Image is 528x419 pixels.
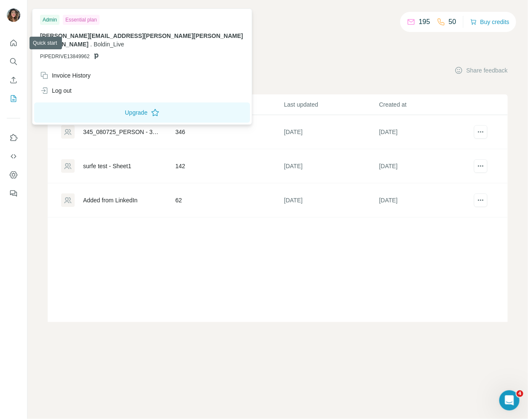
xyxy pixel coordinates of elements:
[7,8,20,22] img: Avatar
[284,115,379,149] td: [DATE]
[474,159,488,173] button: actions
[90,41,92,48] span: .
[474,193,488,207] button: actions
[40,15,59,25] div: Admin
[379,149,474,183] td: [DATE]
[34,102,250,123] button: Upgrade
[470,16,509,28] button: Buy credits
[40,32,243,48] span: [PERSON_NAME][EMAIL_ADDRESS][PERSON_NAME][PERSON_NAME][DOMAIN_NAME]
[175,149,284,183] td: 142
[379,183,474,218] td: [DATE]
[83,196,137,204] div: Added from LinkedIn
[63,15,100,25] div: Essential plan
[40,86,72,95] div: Log out
[517,390,523,397] span: 4
[474,125,488,139] button: actions
[7,54,20,69] button: Search
[175,115,284,149] td: 346
[83,162,131,170] div: surfe test - Sheet1
[379,115,474,149] td: [DATE]
[40,53,89,60] span: PIPEDRIVE13849962
[7,149,20,164] button: Use Surfe API
[284,149,379,183] td: [DATE]
[419,17,430,27] p: 195
[7,167,20,183] button: Dashboard
[7,73,20,88] button: Enrich CSV
[284,183,379,218] td: [DATE]
[379,100,473,109] p: Created at
[175,183,284,218] td: 62
[7,91,20,106] button: My lists
[83,128,161,136] div: 345_080725_PERSON - 345_080725_PERSON
[449,17,456,27] p: 50
[40,71,91,80] div: Invoice History
[284,100,378,109] p: Last updated
[7,130,20,145] button: Use Surfe on LinkedIn
[499,390,520,411] iframe: Intercom live chat
[455,66,508,75] button: Share feedback
[7,35,20,51] button: Quick start
[7,186,20,201] button: Feedback
[94,41,124,48] span: Boldin_Live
